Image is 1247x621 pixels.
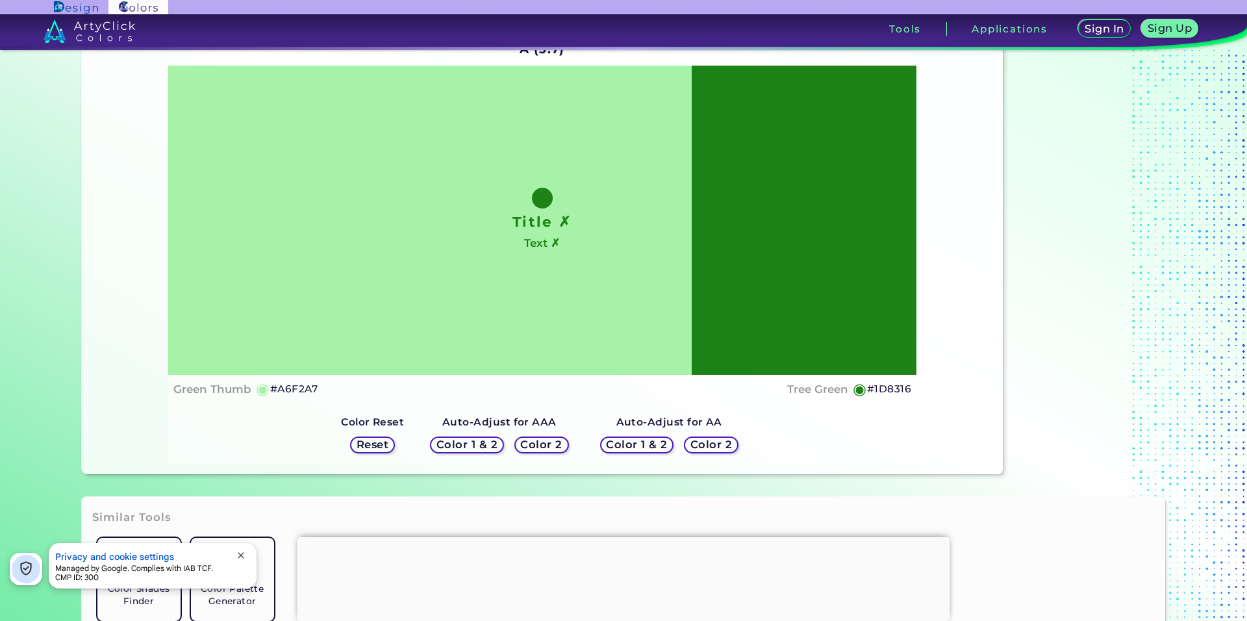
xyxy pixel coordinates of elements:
[512,212,572,231] h1: Title ✗
[442,416,557,428] strong: Auto-Adjust for AAA
[297,537,950,618] iframe: Advertisement
[609,440,664,450] h5: Color 1 & 2
[523,440,561,450] h5: Color 2
[173,380,251,399] h4: Green Thumb
[972,24,1048,34] h3: Applications
[524,234,560,253] h4: Text ✗
[867,381,911,398] h5: #1D8316
[787,380,848,399] h4: Tree Green
[853,381,867,397] h5: ◉
[439,440,494,450] h5: Color 1 & 2
[889,24,921,34] h3: Tools
[103,583,175,607] h5: Color Shades Finder
[1087,24,1122,34] h5: Sign In
[54,1,97,14] img: ArtyClick Design logo
[92,510,171,526] h3: Similar Tools
[358,440,387,450] h5: Reset
[692,440,730,450] h5: Color 2
[1144,21,1195,37] a: Sign Up
[270,381,318,398] h5: #A6F2A7
[1080,21,1128,37] a: Sign In
[1150,23,1190,33] h5: Sign Up
[196,583,269,607] h5: Color Palette Generator
[256,381,270,397] h5: ◉
[341,416,404,428] strong: Color Reset
[44,19,135,43] img: logo_artyclick_colors_white.svg
[616,416,722,428] strong: Auto-Adjust for AA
